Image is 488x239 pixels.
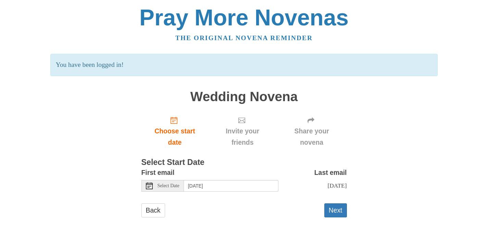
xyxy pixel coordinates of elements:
[139,5,349,30] a: Pray More Novenas
[324,203,347,217] button: Next
[327,182,347,189] span: [DATE]
[175,34,313,41] a: The original novena reminder
[141,203,165,217] a: Back
[141,111,209,152] a: Choose start date
[141,158,347,167] h3: Select Start Date
[277,111,347,152] div: Click "Next" to confirm your start date first.
[284,126,340,148] span: Share your novena
[148,126,202,148] span: Choose start date
[314,167,347,178] label: Last email
[141,89,347,104] h1: Wedding Novena
[158,183,179,188] span: Select Date
[215,126,270,148] span: Invite your friends
[141,167,175,178] label: First email
[50,54,438,76] p: You have been logged in!
[208,111,276,152] div: Click "Next" to confirm your start date first.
